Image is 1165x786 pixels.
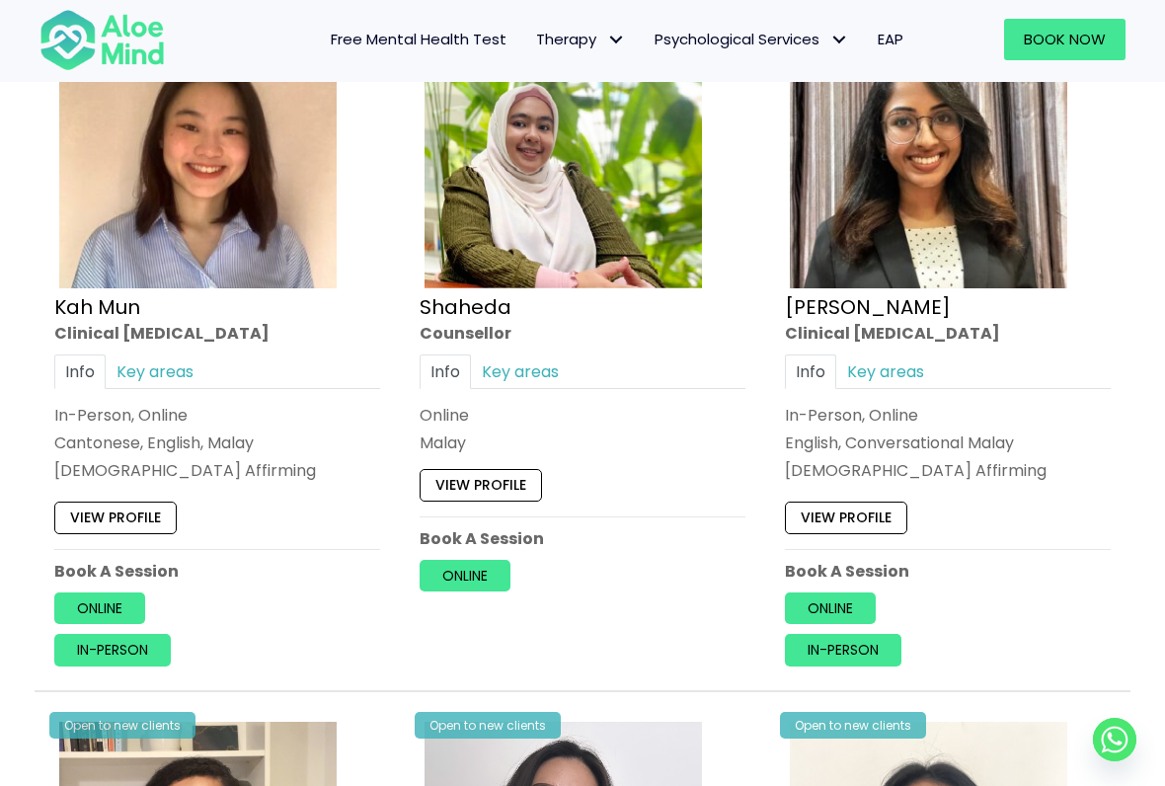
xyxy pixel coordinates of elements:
div: Online [420,404,745,427]
a: View profile [54,502,177,533]
a: EAP [863,19,918,60]
div: Open to new clients [780,712,926,739]
a: Info [785,354,836,388]
span: Book Now [1024,29,1106,49]
img: Kah Mun-profile-crop-300×300 [59,11,337,288]
a: Whatsapp [1093,718,1136,761]
img: Shaheda Counsellor [425,11,702,288]
span: Therapy [536,29,625,49]
div: In-Person, Online [54,404,380,427]
a: Free Mental Health Test [316,19,521,60]
span: EAP [878,29,903,49]
a: Key areas [106,354,204,388]
a: Psychological ServicesPsychological Services: submenu [640,19,863,60]
nav: Menu [185,19,918,60]
span: Free Mental Health Test [331,29,506,49]
a: Kah Mun [54,292,140,320]
div: Clinical [MEDICAL_DATA] [785,321,1111,344]
div: Clinical [MEDICAL_DATA] [54,321,380,344]
a: View profile [785,502,907,533]
a: Shaheda [420,292,511,320]
a: Info [420,354,471,388]
img: croped-Anita_Profile-photo-300×300 [790,11,1067,288]
img: Aloe mind Logo [39,8,165,71]
a: In-person [785,634,901,666]
a: Online [785,592,876,624]
a: Key areas [836,354,935,388]
div: [DEMOGRAPHIC_DATA] Affirming [785,459,1111,482]
p: Malay [420,432,745,454]
a: Key areas [471,354,570,388]
a: Info [54,354,106,388]
a: Online [420,559,510,590]
a: View profile [420,469,542,501]
p: Book A Session [54,559,380,582]
a: TherapyTherapy: submenu [521,19,640,60]
span: Psychological Services: submenu [824,26,853,54]
p: Book A Session [785,559,1111,582]
a: Online [54,592,145,624]
a: [PERSON_NAME] [785,292,951,320]
div: In-Person, Online [785,404,1111,427]
div: [DEMOGRAPHIC_DATA] Affirming [54,459,380,482]
p: Book A Session [420,526,745,549]
span: Therapy: submenu [601,26,630,54]
div: Open to new clients [49,712,195,739]
div: Open to new clients [415,712,561,739]
a: In-person [54,634,171,666]
p: English, Conversational Malay [785,432,1111,454]
span: Psychological Services [655,29,848,49]
a: Book Now [1004,19,1126,60]
div: Counsellor [420,321,745,344]
p: Cantonese, English, Malay [54,432,380,454]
